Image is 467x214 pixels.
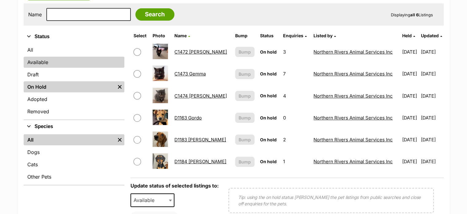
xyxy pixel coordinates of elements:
[421,107,443,128] td: [DATE]
[402,33,415,38] a: Held
[135,8,174,21] input: Search
[400,151,420,172] td: [DATE]
[281,107,310,128] td: 0
[260,115,277,120] span: On hold
[235,157,255,167] button: Bump
[281,63,310,84] td: 7
[402,33,412,38] span: Held
[400,41,420,63] td: [DATE]
[313,49,393,55] a: Northern Rivers Animal Services Inc
[174,115,202,121] a: D1163 Gordo
[281,129,310,150] td: 2
[313,93,393,99] a: Northern Rivers Animal Services Inc
[400,129,420,150] td: [DATE]
[130,183,219,189] label: Update status of selected listings to:
[421,85,443,107] td: [DATE]
[115,81,124,92] a: Remove filter
[24,106,124,117] a: Removed
[239,93,251,99] span: Bump
[281,85,310,107] td: 4
[235,69,255,79] button: Bump
[24,159,124,170] a: Cats
[28,12,42,17] label: Name
[235,91,255,101] button: Bump
[24,123,124,131] button: Species
[421,151,443,172] td: [DATE]
[174,71,206,77] a: C1473 Gemma
[239,159,251,165] span: Bump
[130,193,175,207] span: Available
[174,93,227,99] a: C1474 [PERSON_NAME]
[233,31,257,41] th: Bump
[239,71,251,77] span: Bump
[260,93,277,98] span: On hold
[313,115,393,121] a: Northern Rivers Animal Services Inc
[24,147,124,158] a: Dogs
[235,47,255,57] button: Bump
[283,33,303,38] span: translation missing: en.admin.listings.index.attributes.enquiries
[174,49,227,55] a: C1472 [PERSON_NAME]
[258,31,280,41] th: Status
[239,49,251,55] span: Bump
[174,33,187,38] span: Name
[421,33,438,38] span: Updated
[115,134,124,145] a: Remove filter
[150,31,171,41] th: Photo
[239,115,251,121] span: Bump
[24,133,124,185] div: Species
[421,63,443,84] td: [DATE]
[235,113,255,123] button: Bump
[313,159,393,164] a: Northern Rivers Animal Services Inc
[281,151,310,172] td: 1
[400,107,420,128] td: [DATE]
[313,33,333,38] span: Listed by
[131,196,161,204] span: Available
[313,71,393,77] a: Northern Rivers Animal Services Inc
[24,171,124,182] a: Other Pets
[400,63,420,84] td: [DATE]
[174,33,190,38] a: Name
[313,33,336,38] a: Listed by
[281,41,310,63] td: 3
[260,137,277,142] span: On hold
[24,57,124,68] a: Available
[24,81,115,92] a: On Hold
[260,71,277,76] span: On hold
[24,69,124,80] a: Draft
[24,94,124,105] a: Adopted
[24,134,115,145] a: All
[421,33,442,38] a: Updated
[391,12,433,17] span: Displaying Listings
[24,33,124,41] button: Status
[410,12,418,17] strong: all 6
[238,194,424,207] p: Tip: using the on hold status [PERSON_NAME] the pet listings from public searches and close off e...
[174,159,226,164] a: D1184 [PERSON_NAME]
[24,43,124,119] div: Status
[313,137,393,143] a: Northern Rivers Animal Services Inc
[174,137,226,143] a: D1183 [PERSON_NAME]
[400,85,420,107] td: [DATE]
[239,136,251,143] span: Bump
[421,129,443,150] td: [DATE]
[283,33,307,38] a: Enquiries
[131,31,150,41] th: Select
[24,44,124,55] a: All
[421,41,443,63] td: [DATE]
[260,49,277,55] span: On hold
[235,135,255,145] button: Bump
[260,159,277,164] span: On hold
